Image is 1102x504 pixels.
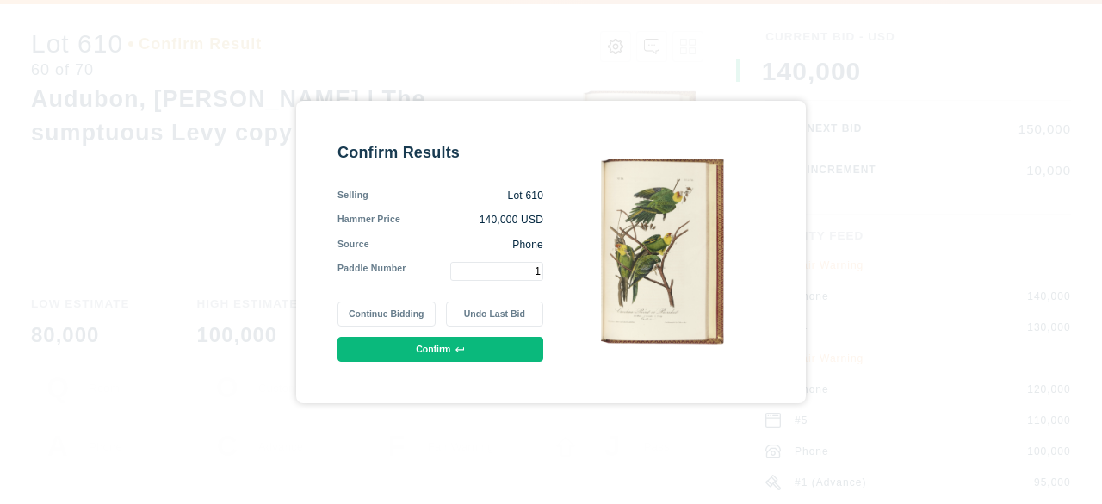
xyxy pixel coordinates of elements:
div: Source [337,238,369,252]
button: Undo Last Bid [446,302,543,327]
div: Confirm Results [337,142,543,163]
div: Hammer Price [337,213,400,227]
div: 140,000 USD [400,213,543,227]
div: Paddle Number [337,262,406,281]
div: Lot 610 [368,189,543,203]
button: Confirm [337,337,543,362]
div: Selling [337,189,368,203]
div: Phone [369,238,543,252]
button: Continue Bidding [337,302,435,327]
